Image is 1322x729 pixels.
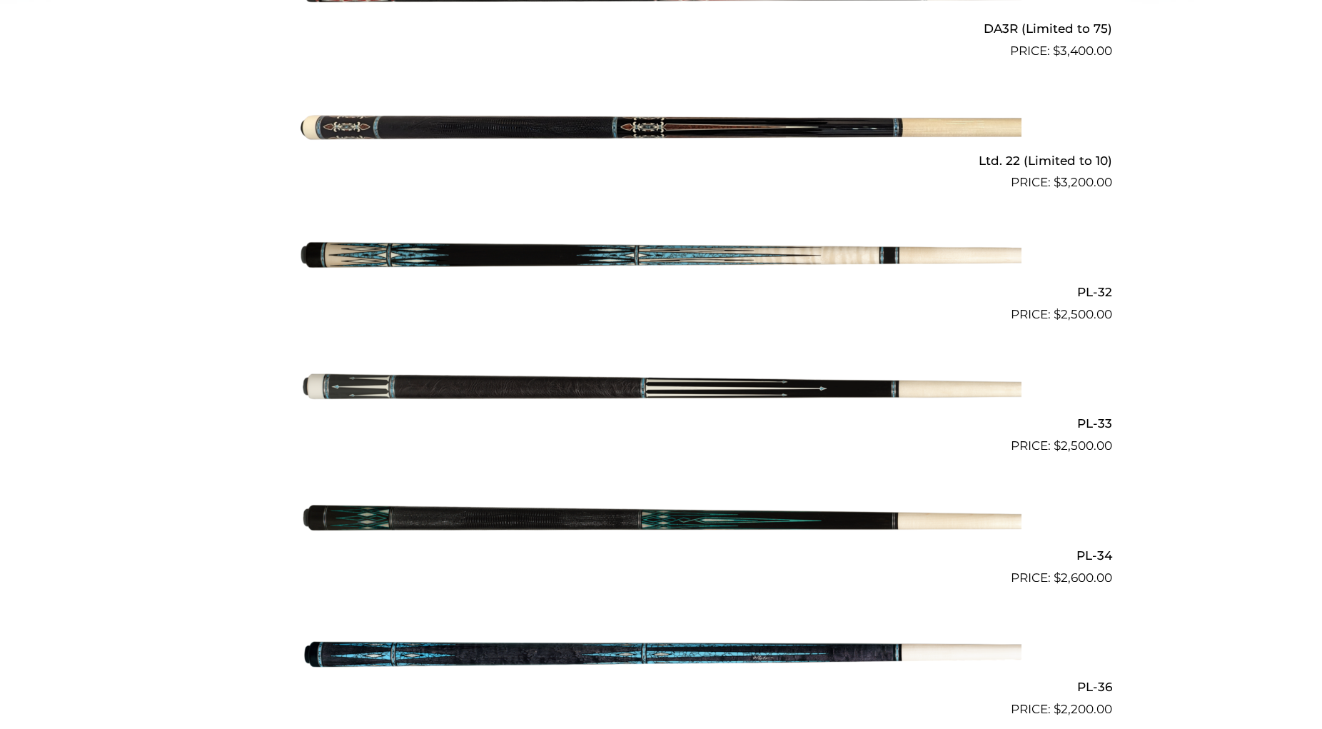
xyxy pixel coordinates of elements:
span: $ [1054,439,1061,453]
img: Ltd. 22 (Limited to 10) [301,67,1021,187]
a: PL-33 $2,500.00 [210,331,1112,456]
h2: PL-36 [210,675,1112,701]
bdi: 3,400.00 [1053,44,1112,59]
img: PL-36 [301,594,1021,714]
h2: DA3R (Limited to 75) [210,16,1112,43]
bdi: 2,500.00 [1054,439,1112,453]
a: PL-36 $2,200.00 [210,594,1112,720]
bdi: 2,200.00 [1054,703,1112,717]
img: PL-34 [301,462,1021,582]
a: PL-34 $2,600.00 [210,462,1112,588]
bdi: 3,200.00 [1054,176,1112,190]
h2: PL-34 [210,543,1112,569]
h2: PL-33 [210,411,1112,438]
span: $ [1054,571,1061,585]
h2: Ltd. 22 (Limited to 10) [210,148,1112,174]
a: Ltd. 22 (Limited to 10) $3,200.00 [210,67,1112,193]
span: $ [1054,308,1061,322]
bdi: 2,500.00 [1054,308,1112,322]
img: PL-32 [301,198,1021,318]
a: PL-32 $2,500.00 [210,198,1112,324]
span: $ [1054,176,1061,190]
span: $ [1053,44,1060,59]
span: $ [1054,703,1061,717]
h2: PL-32 [210,279,1112,306]
bdi: 2,600.00 [1054,571,1112,585]
img: PL-33 [301,331,1021,451]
